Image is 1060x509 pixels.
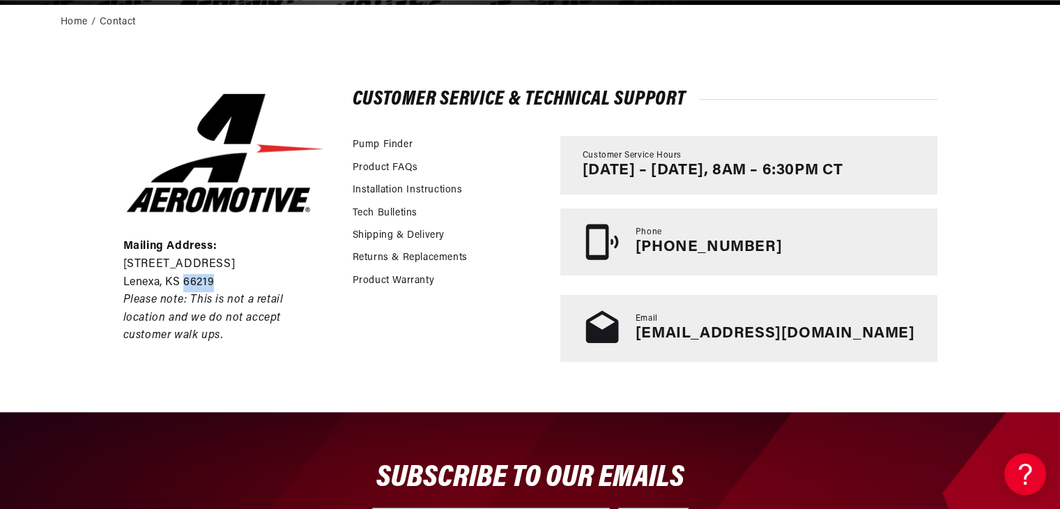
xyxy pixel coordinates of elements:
[583,150,682,162] span: Customer Service Hours
[100,15,136,30] a: Contact
[636,238,782,257] p: [PHONE_NUMBER]
[353,91,937,108] h2: Customer Service & Technical Support
[353,183,463,198] a: Installation Instructions
[353,206,417,221] a: Tech Bulletins
[61,15,1000,30] nav: breadcrumbs
[123,241,217,252] strong: Mailing Address:
[636,313,658,325] span: Email
[353,137,413,153] a: Pump Finder
[353,273,435,289] a: Product Warranty
[123,256,327,274] p: [STREET_ADDRESS]
[123,274,327,292] p: Lenexa, KS 66219
[636,227,662,238] span: Phone
[61,15,88,30] a: Home
[353,160,418,176] a: Product FAQs
[353,228,445,243] a: Shipping & Delivery
[353,250,468,266] a: Returns & Replacements
[583,162,843,180] p: [DATE] – [DATE], 8AM – 6:30PM CT
[560,208,937,275] a: Phone [PHONE_NUMBER]
[636,326,915,342] a: [EMAIL_ADDRESS][DOMAIN_NAME]
[376,462,684,494] span: SUBSCRIBE TO OUR EMAILS
[123,294,284,341] em: Please note: This is not a retail location and we do not accept customer walk ups.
